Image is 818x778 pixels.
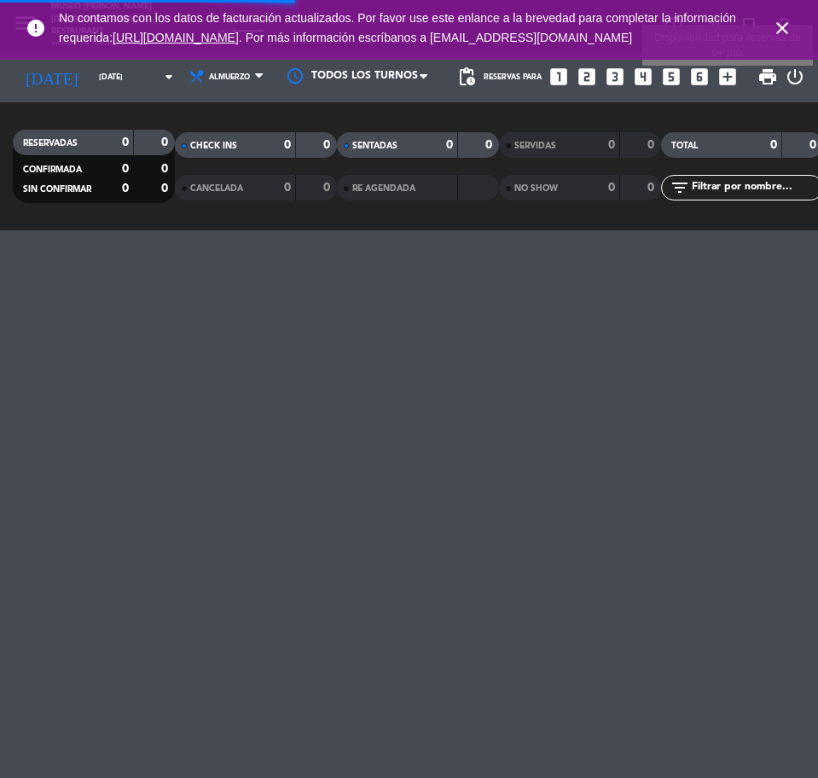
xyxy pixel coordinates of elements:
a: . Por más información escríbanos a [EMAIL_ADDRESS][DOMAIN_NAME] [239,31,632,44]
span: SIN CONFIRMAR [23,185,91,194]
span: RE AGENDADA [352,184,415,193]
strong: 0 [608,139,615,151]
strong: 0 [446,139,453,151]
i: looks_3 [604,66,626,88]
i: looks_one [548,66,570,88]
strong: 0 [323,139,334,151]
i: looks_4 [632,66,654,88]
strong: 0 [647,182,658,194]
i: filter_list [670,177,690,198]
strong: 0 [122,163,129,175]
div: LOG OUT [785,51,805,102]
span: SERVIDAS [514,142,556,150]
span: pending_actions [456,67,477,87]
strong: 0 [284,139,291,151]
i: add_box [716,66,739,88]
span: No contamos con los datos de facturación actualizados. Por favor use este enlance a la brevedad p... [59,11,736,44]
span: print [757,67,778,87]
strong: 0 [284,182,291,194]
span: Almuerzo [209,73,250,82]
strong: 0 [161,136,171,148]
i: looks_5 [660,66,682,88]
strong: 0 [770,139,777,151]
span: RESERVADAS [23,139,78,148]
span: SENTADAS [352,142,397,150]
i: power_settings_new [785,67,805,87]
i: looks_6 [688,66,711,88]
strong: 0 [161,163,171,175]
span: NO SHOW [514,184,558,193]
i: close [772,18,792,38]
i: arrow_drop_down [159,67,179,87]
span: CONFIRMADA [23,165,82,174]
i: looks_two [576,66,598,88]
span: Reservas para [484,73,542,82]
a: [URL][DOMAIN_NAME] [113,31,239,44]
strong: 0 [647,139,658,151]
i: error [26,18,46,38]
strong: 0 [122,183,129,194]
strong: 0 [485,139,496,151]
span: TOTAL [671,142,698,150]
i: [DATE] [13,60,90,93]
strong: 0 [323,182,334,194]
strong: 0 [608,182,615,194]
strong: 0 [161,183,171,194]
span: CANCELADA [190,184,243,193]
span: CHECK INS [190,142,237,150]
strong: 0 [122,136,129,148]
